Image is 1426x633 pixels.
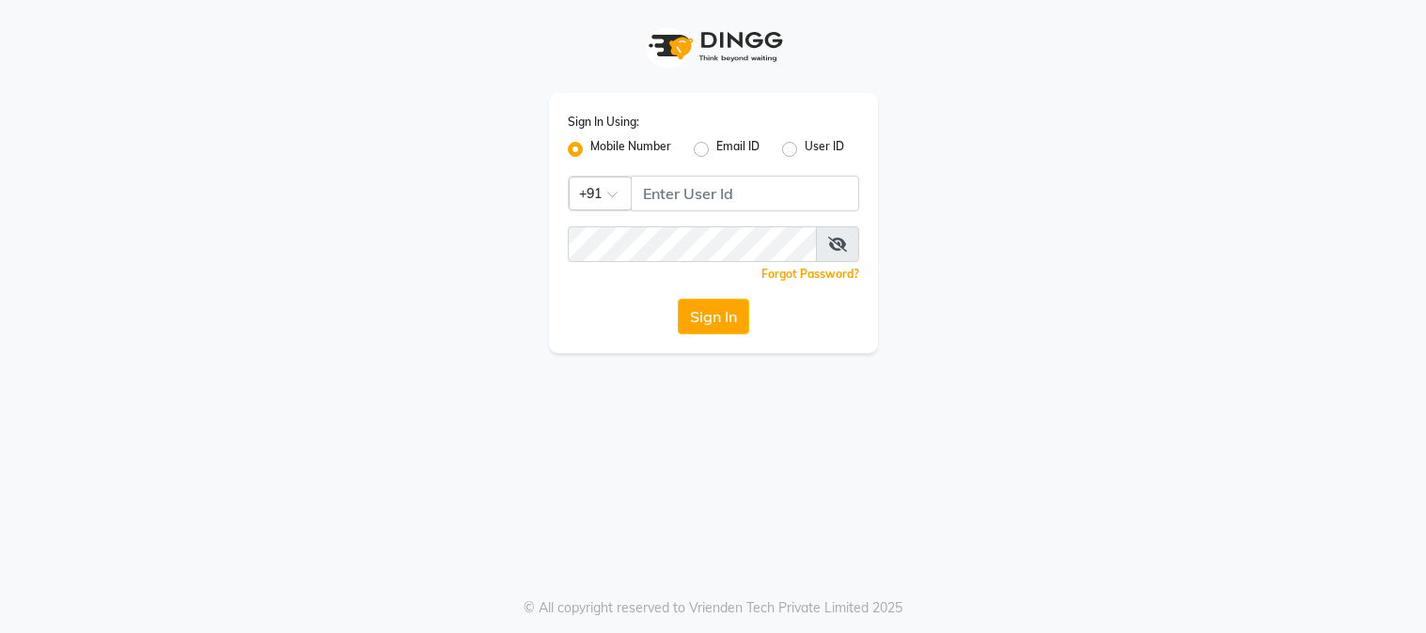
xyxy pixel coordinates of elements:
a: Forgot Password? [761,267,859,281]
label: Email ID [716,138,760,161]
button: Sign In [678,299,749,334]
label: Sign In Using: [568,114,639,131]
img: logo1.svg [638,19,789,74]
label: Mobile Number [590,138,671,161]
label: User ID [805,138,844,161]
input: Username [568,226,817,262]
input: Username [631,176,859,211]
